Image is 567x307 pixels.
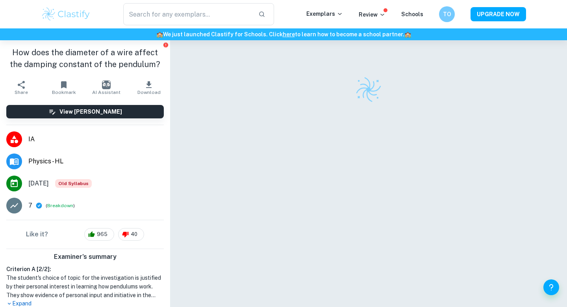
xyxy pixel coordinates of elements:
[355,76,382,103] img: Clastify logo
[28,179,49,188] span: [DATE]
[6,47,164,70] h1: How does the diameter of a wire affect the damping constant of the pendulum?
[84,228,114,241] div: 965
[41,6,91,22] img: Clastify logo
[52,90,76,95] span: Bookmark
[443,10,452,19] h6: TO
[156,31,163,37] span: 🏫
[126,230,142,238] span: 40
[15,90,28,95] span: Share
[471,7,526,21] button: UPGRADE NOW
[306,9,343,18] p: Exemplars
[28,201,32,210] p: 7
[163,42,169,48] button: Report issue
[26,230,48,239] h6: Like it?
[92,90,120,95] span: AI Assistant
[439,6,455,22] button: TO
[6,265,164,273] h6: Criterion A [ 2 / 2 ]:
[118,228,144,241] div: 40
[123,3,252,25] input: Search for any exemplars...
[55,179,92,188] div: Starting from the May 2025 session, the Physics IA requirements have changed. It's OK to refer to...
[47,202,73,209] button: Breakdown
[6,105,164,118] button: View [PERSON_NAME]
[128,77,170,99] button: Download
[137,90,161,95] span: Download
[359,10,385,19] p: Review
[401,11,423,17] a: Schools
[102,80,111,89] img: AI Assistant
[3,252,167,262] h6: Examiner's summary
[2,30,565,39] h6: We just launched Clastify for Schools. Click to learn how to become a school partner.
[283,31,295,37] a: here
[6,273,164,300] h1: The student's choice of topic for the investigation is justified by their personal interest in le...
[28,157,164,166] span: Physics - HL
[404,31,411,37] span: 🏫
[55,179,92,188] span: Old Syllabus
[93,230,112,238] span: 965
[43,77,85,99] button: Bookmark
[543,279,559,295] button: Help and Feedback
[59,107,122,116] h6: View [PERSON_NAME]
[46,202,75,210] span: ( )
[85,77,128,99] button: AI Assistant
[28,135,164,144] span: IA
